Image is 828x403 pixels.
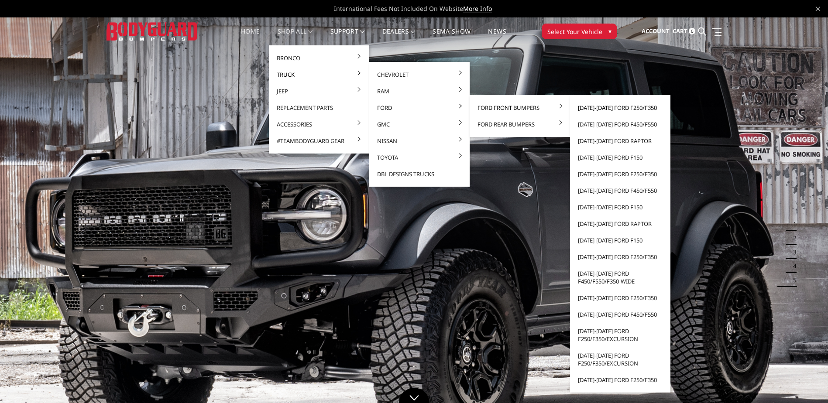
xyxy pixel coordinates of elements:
[373,133,466,149] a: Nissan
[574,149,667,166] a: [DATE]-[DATE] Ford F150
[373,166,466,182] a: DBL Designs Trucks
[788,231,797,245] button: 2 of 5
[373,99,466,116] a: Ford
[689,28,695,34] span: 0
[574,372,667,388] a: [DATE]-[DATE] Ford F250/F350
[463,4,492,13] a: More Info
[788,273,797,287] button: 5 of 5
[272,50,366,66] a: Bronco
[272,83,366,99] a: Jeep
[278,28,313,45] a: shop all
[574,347,667,372] a: [DATE]-[DATE] Ford F250/F350/Excursion
[373,116,466,133] a: GMC
[272,133,366,149] a: #TeamBodyguard Gear
[788,245,797,259] button: 3 of 5
[488,28,506,45] a: News
[399,388,429,403] a: Click to Down
[788,259,797,273] button: 4 of 5
[574,290,667,306] a: [DATE]-[DATE] Ford F250/F350
[473,99,567,116] a: Ford Front Bumpers
[788,217,797,231] button: 1 of 5
[382,28,416,45] a: Dealers
[574,182,667,199] a: [DATE]-[DATE] Ford F450/F550
[574,133,667,149] a: [DATE]-[DATE] Ford Raptor
[574,232,667,249] a: [DATE]-[DATE] Ford F150
[784,361,828,403] iframe: Chat Widget
[574,99,667,116] a: [DATE]-[DATE] Ford F250/F350
[330,28,365,45] a: Support
[574,323,667,347] a: [DATE]-[DATE] Ford F250/F350/Excursion
[574,215,667,232] a: [DATE]-[DATE] Ford Raptor
[373,83,466,99] a: Ram
[272,66,366,83] a: Truck
[574,166,667,182] a: [DATE]-[DATE] Ford F250/F350
[574,306,667,323] a: [DATE]-[DATE] Ford F450/F550
[107,22,198,40] img: BODYGUARD BUMPERS
[574,199,667,215] a: [DATE]-[DATE] Ford F150
[272,116,366,133] a: Accessories
[642,20,670,43] a: Account
[574,265,667,290] a: [DATE]-[DATE] Ford F450/F550/F350-wide
[373,149,466,166] a: Toyota
[673,27,687,35] span: Cart
[241,28,260,45] a: Home
[433,28,471,45] a: SEMA Show
[642,27,670,35] span: Account
[547,27,602,36] span: Select Your Vehicle
[272,99,366,116] a: Replacement Parts
[542,24,617,39] button: Select Your Vehicle
[608,27,612,36] span: ▾
[473,116,567,133] a: Ford Rear Bumpers
[574,116,667,133] a: [DATE]-[DATE] Ford F450/F550
[574,249,667,265] a: [DATE]-[DATE] Ford F250/F350
[673,20,695,43] a: Cart 0
[373,66,466,83] a: Chevrolet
